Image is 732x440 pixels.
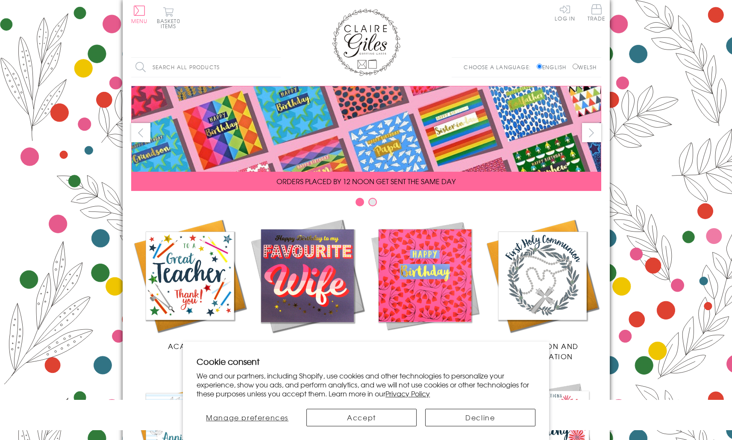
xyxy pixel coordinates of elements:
[131,197,601,211] div: Carousel Pagination
[197,371,535,398] p: We and our partners, including Shopify, use cookies and other technologies to personalize your ex...
[404,341,445,351] span: Birthdays
[168,341,212,351] span: Academic
[573,64,578,69] input: Welsh
[484,217,601,361] a: Communion and Confirmation
[276,176,456,186] span: ORDERS PLACED BY 12 NOON GET SENT THE SAME DAY
[131,58,281,77] input: Search all products
[588,4,606,21] span: Trade
[306,409,417,426] button: Accept
[249,217,366,351] a: New Releases
[588,4,606,23] a: Trade
[332,9,400,76] img: Claire Giles Greetings Cards
[197,355,535,367] h2: Cookie consent
[582,123,601,142] button: next
[279,341,335,351] span: New Releases
[366,217,484,351] a: Birthdays
[131,123,150,142] button: prev
[385,388,430,399] a: Privacy Policy
[506,341,579,361] span: Communion and Confirmation
[425,409,535,426] button: Decline
[537,64,542,69] input: English
[157,7,180,29] button: Basket0 items
[555,4,575,21] a: Log In
[206,412,288,422] span: Manage preferences
[368,198,377,206] button: Carousel Page 2
[356,198,364,206] button: Carousel Page 1 (Current Slide)
[131,6,148,23] button: Menu
[537,63,570,71] label: English
[197,409,298,426] button: Manage preferences
[464,63,535,71] p: Choose a language:
[573,63,597,71] label: Welsh
[131,217,249,351] a: Academic
[272,58,281,77] input: Search
[131,17,148,25] span: Menu
[161,17,180,30] span: 0 items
